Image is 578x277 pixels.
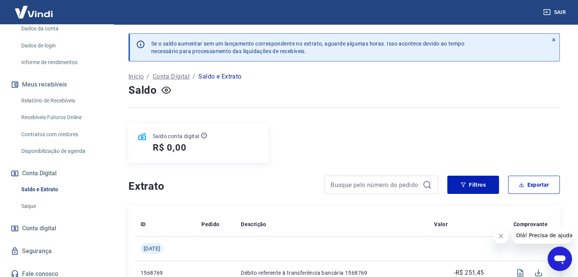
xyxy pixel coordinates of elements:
h4: Saldo [128,83,157,98]
a: Segurança [9,243,105,260]
a: Conta Digital [153,72,190,81]
p: Comprovante [513,220,548,228]
button: Meus recebíveis [9,76,105,93]
p: Valor [434,220,448,228]
span: Olá! Precisa de ajuda? [5,5,64,11]
a: Dados de login [18,38,105,54]
p: Saldo e Extrato [198,72,241,81]
h5: R$ 0,00 [153,142,187,154]
p: / [147,72,149,81]
a: Contratos com credores [18,127,105,142]
a: Recebíveis Futuros Online [18,110,105,125]
button: Exportar [508,176,560,194]
a: Saldo e Extrato [18,182,105,197]
p: Saldo conta digital [153,132,200,140]
iframe: Mensagem da empresa [511,227,572,244]
h4: Extrato [128,179,315,194]
a: Informe de rendimentos [18,55,105,70]
button: Conta Digital [9,165,105,182]
a: Conta digital [9,220,105,237]
p: Se o saldo aumentar sem um lançamento correspondente no extrato, aguarde algumas horas. Isso acon... [151,40,464,55]
button: Filtros [447,176,499,194]
iframe: Botão para abrir a janela de mensagens [548,247,572,271]
button: Sair [542,5,569,19]
a: Disponibilização de agenda [18,143,105,159]
p: Débito referente à transferência bancária 1568769 [241,269,422,277]
a: Início [128,72,144,81]
input: Busque pelo número do pedido [331,179,420,190]
span: [DATE] [144,245,160,252]
a: Dados da conta [18,21,105,36]
img: Vindi [9,0,59,24]
p: 1568769 [141,269,189,277]
p: ID [141,220,146,228]
p: Descrição [241,220,266,228]
a: Relatório de Recebíveis [18,93,105,109]
iframe: Fechar mensagem [493,228,508,244]
p: Pedido [201,220,219,228]
a: Saque [18,198,105,214]
span: Conta digital [22,223,56,234]
p: / [193,72,195,81]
